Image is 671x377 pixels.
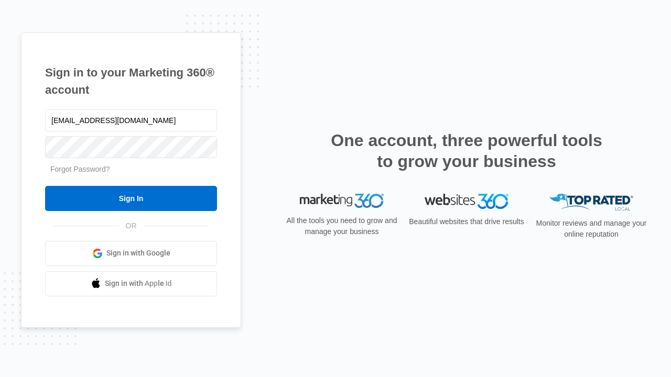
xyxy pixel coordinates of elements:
[106,248,170,259] span: Sign in with Google
[50,165,110,173] a: Forgot Password?
[118,220,144,231] span: OR
[45,241,217,266] a: Sign in with Google
[45,109,217,131] input: Email
[328,130,605,172] h2: One account, three powerful tools to grow your business
[300,194,384,208] img: Marketing 360
[45,186,217,211] input: Sign In
[45,271,217,296] a: Sign in with Apple Id
[408,216,525,227] p: Beautiful websites that drive results
[105,278,172,289] span: Sign in with Apple Id
[533,218,650,240] p: Monitor reviews and manage your online reputation
[425,194,508,209] img: Websites 360
[45,64,217,98] h1: Sign in to your Marketing 360® account
[549,194,633,211] img: Top Rated Local
[283,215,401,237] p: All the tools you need to grow and manage your business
